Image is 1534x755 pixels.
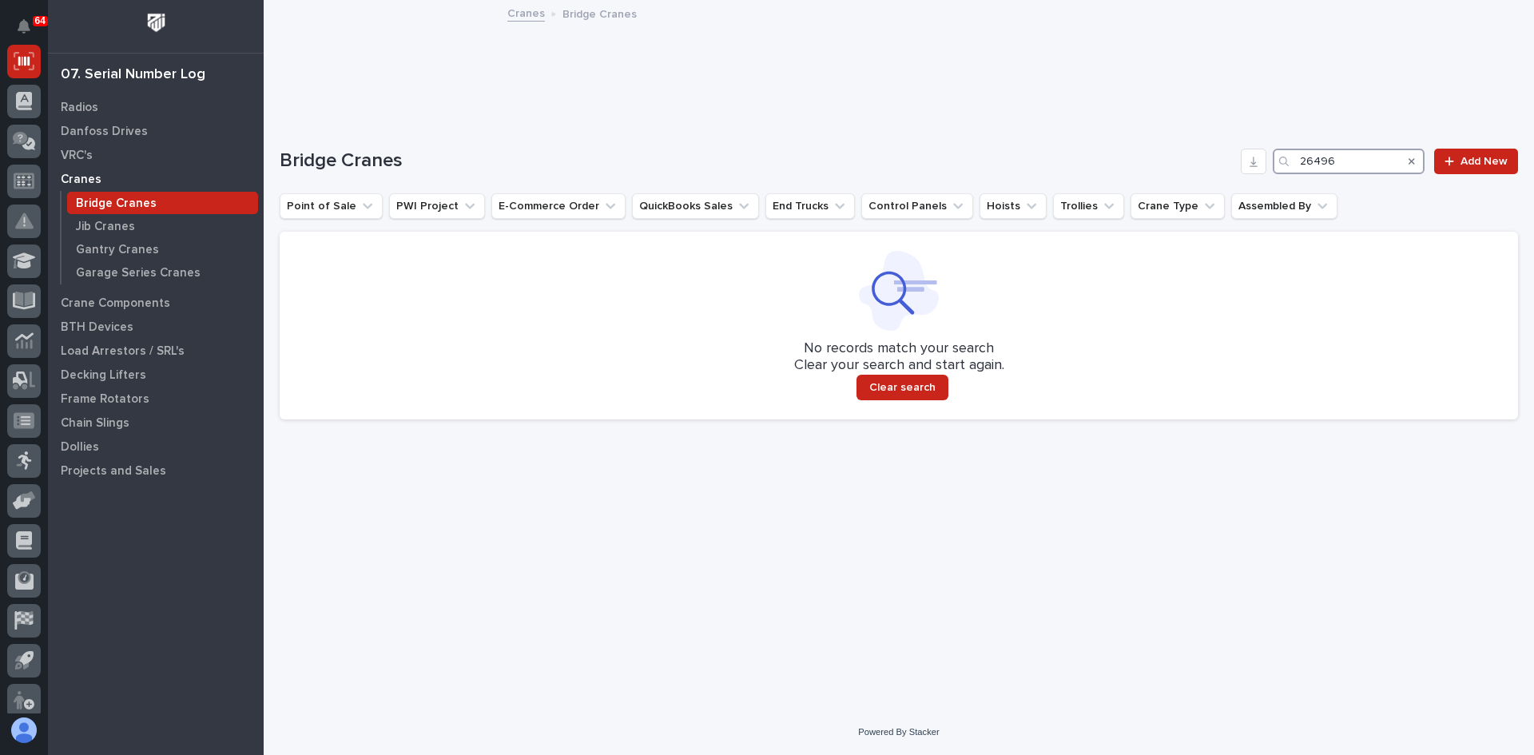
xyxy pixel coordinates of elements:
a: Decking Lifters [48,363,264,387]
a: Crane Components [48,291,264,315]
h1: Bridge Cranes [280,149,1234,173]
a: Powered By Stacker [858,727,939,737]
p: 64 [35,15,46,26]
a: Add New [1434,149,1518,174]
a: Projects and Sales [48,459,264,483]
button: E-Commerce Order [491,193,626,219]
button: End Trucks [765,193,855,219]
a: Chain Slings [48,411,264,435]
a: Radios [48,95,264,119]
p: Cranes [61,173,101,187]
button: Clear search [856,375,948,400]
p: Projects and Sales [61,464,166,479]
p: Garage Series Cranes [76,266,201,280]
button: Hoists [980,193,1047,219]
a: Frame Rotators [48,387,264,411]
img: Workspace Logo [141,8,171,38]
div: 07. Serial Number Log [61,66,205,84]
button: Trollies [1053,193,1124,219]
p: Dollies [61,440,99,455]
a: Gantry Cranes [62,238,264,260]
button: QuickBooks Sales [632,193,759,219]
p: Crane Components [61,296,170,311]
button: PWI Project [389,193,485,219]
p: Jib Cranes [76,220,135,234]
p: Chain Slings [61,416,129,431]
p: Decking Lifters [61,368,146,383]
p: Radios [61,101,98,115]
a: Cranes [48,167,264,191]
input: Search [1273,149,1425,174]
a: Cranes [507,3,545,22]
span: Add New [1460,156,1508,167]
p: Frame Rotators [61,392,149,407]
a: VRC's [48,143,264,167]
a: Bridge Cranes [62,192,264,214]
a: Danfoss Drives [48,119,264,143]
button: users-avatar [7,713,41,747]
p: Bridge Cranes [76,197,157,211]
a: Dollies [48,435,264,459]
p: BTH Devices [61,320,133,335]
p: Load Arrestors / SRL's [61,344,185,359]
p: No records match your search [299,340,1499,358]
a: Jib Cranes [62,215,264,237]
p: Gantry Cranes [76,243,159,257]
button: Point of Sale [280,193,383,219]
p: Bridge Cranes [562,4,637,22]
p: VRC's [61,149,93,163]
p: Clear your search and start again. [794,357,1004,375]
button: Crane Type [1131,193,1225,219]
a: Load Arrestors / SRL's [48,339,264,363]
button: Control Panels [861,193,973,219]
button: Notifications [7,10,41,43]
div: Notifications64 [20,19,41,45]
a: Garage Series Cranes [62,261,264,284]
p: Danfoss Drives [61,125,148,139]
a: BTH Devices [48,315,264,339]
button: Assembled By [1231,193,1337,219]
span: Clear search [869,380,936,395]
